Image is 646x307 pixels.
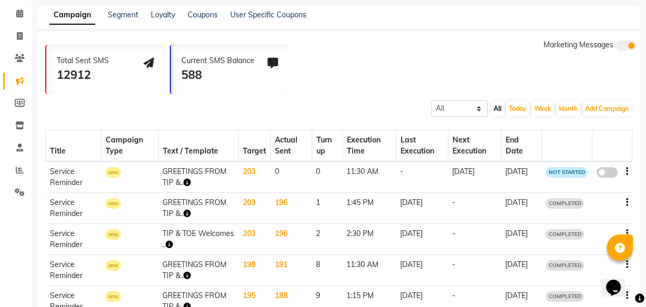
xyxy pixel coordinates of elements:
[342,255,396,286] td: 11:30 AM
[46,193,101,224] td: Service Reminder
[101,130,158,162] th: Campaign Type
[158,130,238,162] th: Text / Template
[158,255,238,286] td: GREETINGS FROM TIP &..
[106,198,121,209] span: sms
[312,224,342,255] td: 2
[239,224,271,255] td: 203
[396,224,448,255] td: [DATE]
[396,161,448,193] td: -
[342,130,396,162] th: Execution Time
[448,193,501,224] td: -
[312,130,342,162] th: Turn up
[106,291,121,302] span: sms
[448,161,501,193] td: [DATE]
[158,224,238,255] td: TIP & TOE Welcomes ..
[106,229,121,240] span: sms
[46,255,101,286] td: Service Reminder
[531,101,554,116] button: Week
[501,161,541,193] td: [DATE]
[239,255,271,286] td: 198
[448,255,501,286] td: -
[491,101,504,116] button: All
[396,193,448,224] td: [DATE]
[271,193,312,224] td: 196
[271,224,312,255] td: 196
[602,265,635,296] iframe: chat widget
[501,255,541,286] td: [DATE]
[544,40,613,49] span: Marketing Messages
[396,130,448,162] th: Last Execution
[46,224,101,255] td: Service Reminder
[188,10,218,19] a: Coupons
[501,224,541,255] td: [DATE]
[396,255,448,286] td: [DATE]
[158,193,238,224] td: GREETINGS FROM TIP &..
[342,193,396,224] td: 1:45 PM
[556,101,580,116] button: Month
[546,291,584,302] span: COMPLETED
[342,224,396,255] td: 2:30 PM
[448,224,501,255] td: -
[46,161,101,193] td: Service Reminder
[230,10,306,19] a: User Specific Coupons
[546,167,588,178] span: NOT STARTED
[239,193,271,224] td: 203
[271,130,312,162] th: Actual Sent
[239,130,271,162] th: Target
[342,161,396,193] td: 11:30 AM
[181,55,254,66] div: Current SMS Balance
[546,260,584,271] span: COMPLETED
[151,10,175,19] a: Loyalty
[582,101,631,116] button: Add Campaign
[108,10,138,19] a: Segment
[506,101,529,116] button: Today
[239,161,271,193] td: 203
[312,161,342,193] td: 0
[312,193,342,224] td: 1
[106,167,121,178] span: sms
[158,161,238,193] td: GREETINGS FROM TIP &..
[501,130,541,162] th: End Date
[181,66,254,84] div: 588
[46,130,101,162] th: Title
[271,255,312,286] td: 191
[312,255,342,286] td: 8
[57,55,109,66] div: Total Sent SMS
[57,66,109,84] div: 12912
[501,193,541,224] td: [DATE]
[546,198,584,209] span: COMPLETED
[271,161,312,193] td: 0
[448,130,501,162] th: Next Execution
[49,6,95,25] a: Campaign
[106,260,121,271] span: sms
[546,229,584,240] span: COMPLETED
[597,167,618,178] label: false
